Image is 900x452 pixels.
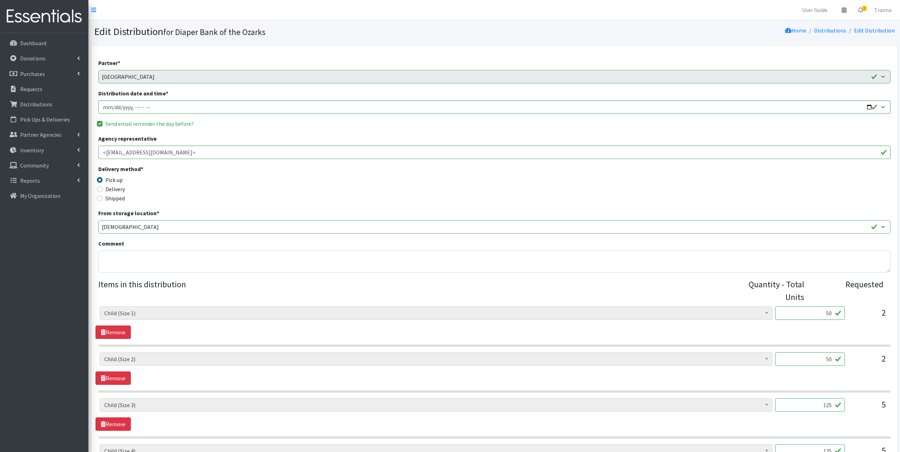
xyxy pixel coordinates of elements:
input: Quantity [775,306,845,320]
div: 2 [850,306,886,325]
span: Child (Size 2) [104,354,768,364]
a: Community [3,158,86,172]
a: Partner Agencies [3,128,86,142]
legend: Delivery method [98,165,296,176]
span: Child (Size 3) [100,398,772,412]
input: Quantity [775,352,845,366]
abbr: required [166,90,168,97]
span: Child (Size 2) [100,352,772,366]
a: Distributions [814,27,846,34]
div: Quantity - Total Units [732,278,804,304]
p: Purchases [20,70,45,77]
label: Shipped [105,194,125,202]
p: My Organization [20,192,60,199]
input: Quantity [775,398,845,412]
label: From storage location [98,209,159,217]
p: Community [20,162,49,169]
abbr: required [141,165,143,172]
small: for Diaper Bank of the Ozarks [163,27,266,37]
a: My Organization [3,189,86,203]
a: Tranna [869,3,897,17]
p: Inventory [20,147,44,154]
a: Remove [95,417,131,431]
p: Pick Ups & Deliveries [20,116,70,123]
abbr: required [118,59,120,66]
span: 1 [862,6,867,11]
label: Partner [98,59,120,67]
a: Purchases [3,67,86,81]
div: 5 [850,398,886,417]
a: Edit Distribution [854,27,895,34]
div: 2 [850,352,886,371]
p: Requests [20,86,42,93]
label: Delivery [105,185,125,193]
a: Donations [3,51,86,65]
a: User Guide [796,3,833,17]
a: Home [785,27,806,34]
legend: Items in this distribution [98,278,732,301]
label: Agency representative [98,134,157,143]
p: Donations [20,55,46,62]
div: Requested [811,278,883,304]
span: Child (Size 1) [100,306,772,320]
a: Distributions [3,97,86,111]
a: Inventory [3,143,86,157]
label: Pick up [105,176,123,184]
label: Comment [98,239,124,248]
a: Remove [95,371,131,385]
p: Reports [20,177,40,184]
label: Distribution date and time [98,89,168,98]
img: HumanEssentials [3,5,86,28]
span: Child (Size 3) [104,400,768,410]
a: Reports [3,174,86,188]
h1: Edit Distribution [94,25,492,38]
a: Remove [95,325,131,339]
a: 1 [852,3,869,17]
abbr: required [157,210,159,217]
p: Dashboard [20,40,46,47]
a: Requests [3,82,86,96]
label: Send email reminder the day before? [105,119,194,128]
p: Distributions [20,101,52,108]
a: Pick Ups & Deliveries [3,112,86,127]
span: Child (Size 1) [104,308,768,318]
a: Dashboard [3,36,86,50]
p: Partner Agencies [20,131,62,138]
